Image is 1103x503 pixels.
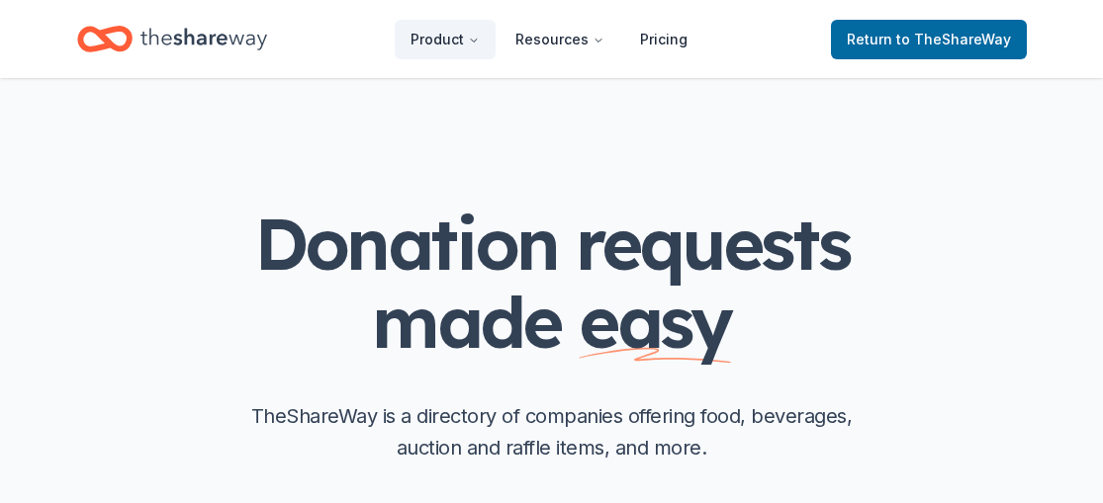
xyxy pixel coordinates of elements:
a: Pricing [624,20,703,59]
button: Product [395,20,496,59]
button: Resources [500,20,620,59]
h1: Donation requests made [156,205,948,361]
span: Return [847,28,1011,51]
a: Returnto TheShareWay [831,20,1027,59]
nav: Main [395,16,703,62]
p: TheShareWay is a directory of companies offering food, beverages, auction and raffle items, and m... [235,400,869,463]
span: easy [579,277,731,366]
span: to TheShareWay [896,31,1011,47]
a: Home [77,16,267,62]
